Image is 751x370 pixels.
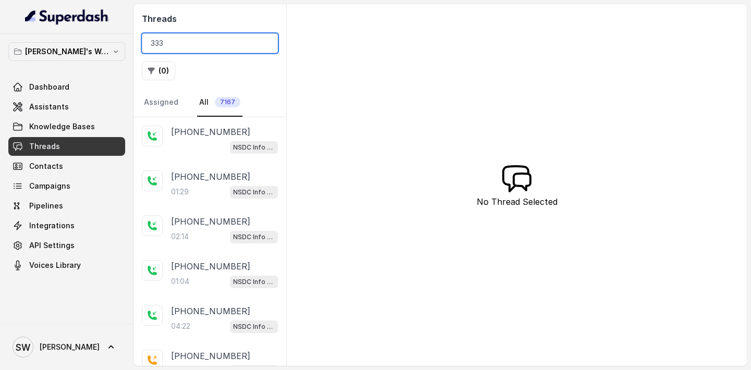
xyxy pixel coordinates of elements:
a: Assigned [142,89,180,117]
a: Integrations [8,216,125,235]
p: [PHONE_NUMBER] [171,126,250,138]
a: Dashboard [8,78,125,96]
span: 7167 [215,97,240,107]
a: [PERSON_NAME] [8,332,125,362]
span: Assistants [29,102,69,112]
h2: Threads [142,13,278,25]
a: Knowledge Bases [8,117,125,136]
p: [PHONE_NUMBER] [171,170,250,183]
p: 01:04 [171,276,189,287]
p: NSDC Info collector [233,322,275,332]
span: Voices Library [29,260,81,270]
span: Contacts [29,161,63,171]
span: Threads [29,141,60,152]
span: Campaigns [29,181,70,191]
span: API Settings [29,240,75,251]
input: Search by Call ID or Phone Number [142,33,278,53]
span: Knowledge Bases [29,121,95,132]
p: [PHONE_NUMBER] [171,350,250,362]
a: Campaigns [8,177,125,195]
span: [PERSON_NAME] [40,342,100,352]
nav: Tabs [142,89,278,117]
p: NSDC Info collector [233,142,275,153]
a: Assistants [8,97,125,116]
p: 04:22 [171,321,190,331]
p: 02:14 [171,231,189,242]
span: Dashboard [29,82,69,92]
span: Pipelines [29,201,63,211]
span: Integrations [29,220,75,231]
p: NSDC Info collector [233,187,275,198]
img: light.svg [25,8,109,25]
a: API Settings [8,236,125,255]
p: 01:29 [171,187,189,197]
p: [PERSON_NAME]'s Workspace [25,45,108,58]
text: SW [16,342,30,353]
p: No Thread Selected [477,195,558,208]
a: Voices Library [8,256,125,275]
button: (0) [142,61,175,80]
button: [PERSON_NAME]'s Workspace [8,42,125,61]
a: Threads [8,137,125,156]
p: NSDC Info collector [233,232,275,242]
p: [PHONE_NUMBER] [171,305,250,317]
a: Contacts [8,157,125,176]
p: [PHONE_NUMBER] [171,260,250,273]
a: Pipelines [8,196,125,215]
a: All7167 [197,89,243,117]
p: NSDC Info collector [233,277,275,287]
p: [PHONE_NUMBER] [171,215,250,228]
